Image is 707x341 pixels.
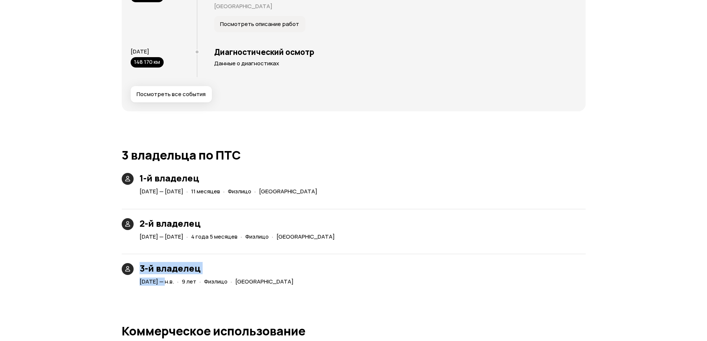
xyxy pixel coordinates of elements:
p: [GEOGRAPHIC_DATA] [214,3,577,10]
p: Данные о диагностиках [214,60,577,67]
h3: 2-й владелец [140,218,338,229]
span: [GEOGRAPHIC_DATA] [276,233,335,240]
h3: 3-й владелец [140,263,297,273]
span: [DATE] [131,47,149,55]
span: · [186,230,188,243]
span: 9 лет [182,278,196,285]
h3: Диагностический осмотр [214,47,577,57]
span: Посмотреть описание работ [220,20,299,28]
span: 11 месяцев [191,187,220,195]
span: · [254,185,256,197]
button: Посмотреть все события [131,86,212,102]
span: Физлицо [204,278,228,285]
h3: 1-й владелец [140,173,320,183]
span: [GEOGRAPHIC_DATA] [235,278,294,285]
span: · [177,275,179,288]
div: 148 170 км [131,57,164,68]
span: [GEOGRAPHIC_DATA] [259,187,317,195]
span: [DATE] — [DATE] [140,187,183,195]
span: · [230,275,232,288]
span: Посмотреть все события [137,91,206,98]
span: Физлицо [228,187,251,195]
span: 4 года 5 месяцев [191,233,238,240]
span: · [223,185,225,197]
span: [DATE] — [DATE] [140,233,183,240]
span: · [186,185,188,197]
span: Физлицо [245,233,269,240]
span: · [240,230,242,243]
span: · [272,230,274,243]
span: [DATE] — н.в. [140,278,174,285]
button: Посмотреть описание работ [214,16,305,32]
span: · [199,275,201,288]
h1: Коммерческое использование [122,324,586,338]
h1: 3 владельца по ПТС [122,148,586,162]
